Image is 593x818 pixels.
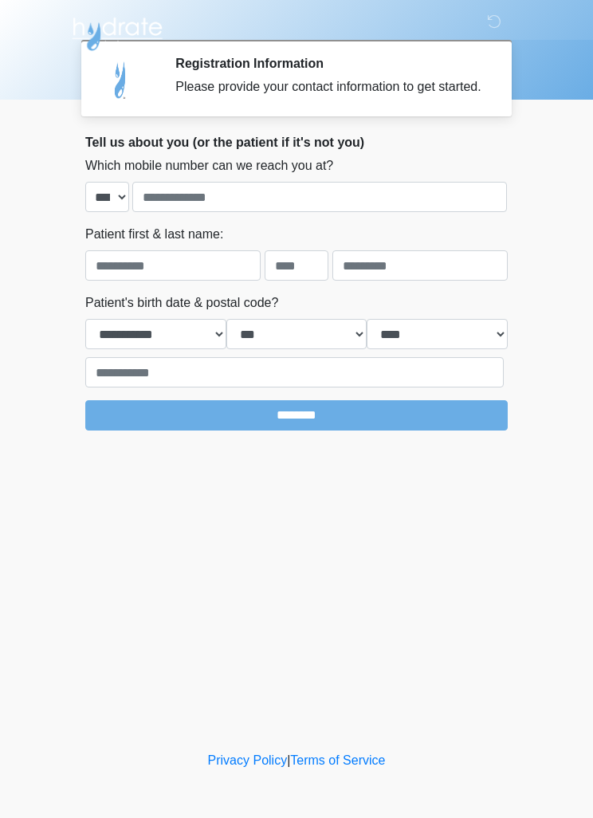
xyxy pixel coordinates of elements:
label: Patient first & last name: [85,225,223,244]
img: Agent Avatar [97,56,145,104]
label: Patient's birth date & postal code? [85,293,278,313]
a: Privacy Policy [208,753,288,767]
img: Hydrate IV Bar - Scottsdale Logo [69,12,165,52]
a: | [287,753,290,767]
h2: Tell us about you (or the patient if it's not you) [85,135,508,150]
a: Terms of Service [290,753,385,767]
div: Please provide your contact information to get started. [175,77,484,96]
label: Which mobile number can we reach you at? [85,156,333,175]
